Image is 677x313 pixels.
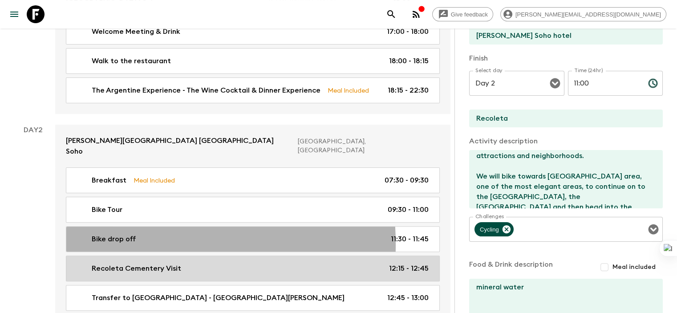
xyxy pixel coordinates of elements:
[612,263,656,272] span: Meal included
[549,77,561,89] button: Open
[389,56,429,66] p: 18:00 - 18:15
[387,26,429,37] p: 17:00 - 18:00
[92,175,126,186] p: Breakfast
[92,204,122,215] p: Bike Tour
[644,74,662,92] button: Choose time, selected time is 11:00 AM
[92,263,181,274] p: Recoleta Cementery Visit
[66,226,440,252] a: Bike drop off11:30 - 11:45
[469,150,656,208] textarea: Starting ride from hotel, ending in Recoleta - Includes helmets + bikes mechanical assistance dur...
[66,197,440,223] a: Bike Tour09:30 - 11:00
[469,27,656,45] input: Start Location
[92,234,136,244] p: Bike drop off
[298,137,433,155] p: [GEOGRAPHIC_DATA], [GEOGRAPHIC_DATA]
[469,53,663,64] p: Finish
[92,56,171,66] p: Walk to the restaurant
[134,175,175,185] p: Meal Included
[55,125,450,167] a: [PERSON_NAME][GEOGRAPHIC_DATA] [GEOGRAPHIC_DATA] Soho[GEOGRAPHIC_DATA], [GEOGRAPHIC_DATA]
[66,77,440,103] a: The Argentine Experience - The Wine Cocktail & Dinner ExperienceMeal Included18:15 - 22:30
[647,223,660,236] button: Open
[66,285,440,311] a: Transfer to [GEOGRAPHIC_DATA] - [GEOGRAPHIC_DATA][PERSON_NAME]12:45 - 13:00
[574,67,603,74] label: Time (24hr)
[475,67,503,74] label: Select day
[475,213,504,220] label: Challenges
[66,48,440,74] a: Walk to the restaurant18:00 - 18:15
[469,136,663,146] p: Activity description
[11,125,55,135] p: Day 2
[66,135,291,157] p: [PERSON_NAME][GEOGRAPHIC_DATA] [GEOGRAPHIC_DATA] Soho
[568,71,641,96] input: hh:mm
[92,293,345,303] p: Transfer to [GEOGRAPHIC_DATA] - [GEOGRAPHIC_DATA][PERSON_NAME]
[474,222,514,236] div: Cycling
[385,175,429,186] p: 07:30 - 09:30
[5,5,23,23] button: menu
[389,263,429,274] p: 12:15 - 12:45
[66,19,440,45] a: Welcome Meeting & Drink17:00 - 18:00
[66,256,440,281] a: Recoleta Cementery Visit12:15 - 12:45
[446,11,493,18] span: Give feedback
[382,5,400,23] button: search adventures
[469,259,553,275] p: Food & Drink description
[388,85,429,96] p: 18:15 - 22:30
[432,7,493,21] a: Give feedback
[92,85,320,96] p: The Argentine Experience - The Wine Cocktail & Dinner Experience
[469,110,656,127] input: End Location (leave blank if same as Start)
[511,11,666,18] span: [PERSON_NAME][EMAIL_ADDRESS][DOMAIN_NAME]
[328,85,369,95] p: Meal Included
[388,204,429,215] p: 09:30 - 11:00
[92,26,180,37] p: Welcome Meeting & Drink
[500,7,666,21] div: [PERSON_NAME][EMAIL_ADDRESS][DOMAIN_NAME]
[66,167,440,193] a: BreakfastMeal Included07:30 - 09:30
[391,234,429,244] p: 11:30 - 11:45
[387,293,429,303] p: 12:45 - 13:00
[474,224,504,235] span: Cycling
